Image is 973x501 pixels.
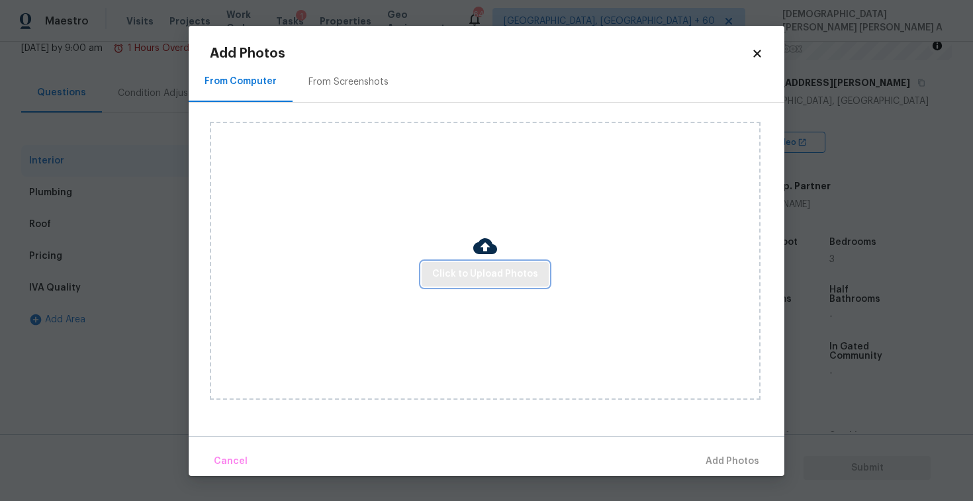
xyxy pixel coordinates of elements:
button: Click to Upload Photos [422,262,549,287]
h2: Add Photos [210,47,751,60]
button: Cancel [208,447,253,476]
span: Cancel [214,453,248,470]
span: Click to Upload Photos [432,266,538,283]
img: Cloud Upload Icon [473,234,497,258]
div: From Computer [205,75,277,88]
div: From Screenshots [308,75,389,89]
